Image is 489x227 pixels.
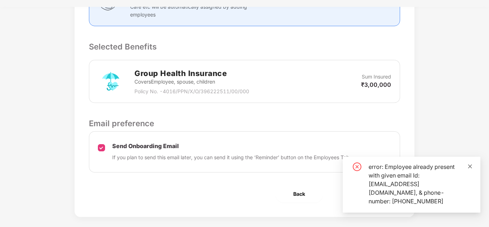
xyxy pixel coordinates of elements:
[89,41,400,53] p: Selected Benefits
[293,190,305,198] span: Back
[275,185,323,203] button: Back
[134,67,249,79] h2: Group Health Insurance
[353,162,361,171] span: close-circle
[467,164,473,169] span: close
[98,68,124,94] img: svg+xml;base64,PHN2ZyB4bWxucz0iaHR0cDovL3d3dy53My5vcmcvMjAwMC9zdmciIHdpZHRoPSI3MiIgaGVpZ2h0PSI3Mi...
[134,78,249,86] p: Covers Employee, spouse, children
[369,162,472,205] div: error: Employee already present with given email Id: [EMAIL_ADDRESS][DOMAIN_NAME], & phone-number...
[134,88,249,95] p: Policy No. - 4016/PPN/X/O/396222511/00/000
[362,73,391,81] p: Sum Insured
[89,117,400,129] p: Email preference
[361,81,391,89] p: ₹3,00,000
[112,153,350,161] p: If you plan to send this email later, you can send it using the ‘Reminder’ button on the Employee...
[112,142,350,150] p: Send Onboarding Email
